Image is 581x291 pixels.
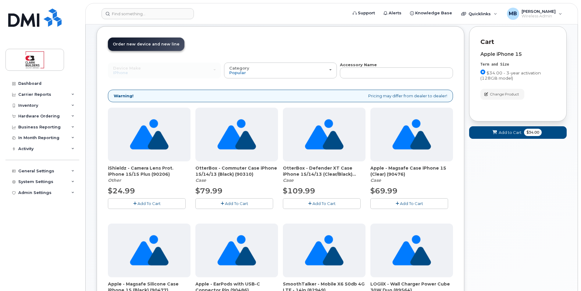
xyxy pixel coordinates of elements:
[392,108,431,161] img: no_image_found-2caef05468ed5679b831cfe6fc140e25e0c280774317ffc20a367ab7fd17291e.png
[312,201,336,206] span: Add To Cart
[217,108,256,161] img: no_image_found-2caef05468ed5679b831cfe6fc140e25e0c280774317ffc20a367ab7fd17291e.png
[130,108,169,161] img: no_image_found-2caef05468ed5679b831cfe6fc140e25e0c280774317ffc20a367ab7fd17291e.png
[283,165,365,177] span: OtterBox - Defender XT Case iPhone 15/14/13 (Clear/Black) (90313)
[389,10,401,16] span: Alerts
[217,224,256,277] img: no_image_found-2caef05468ed5679b831cfe6fc140e25e0c280774317ffc20a367ab7fd17291e.png
[195,186,223,195] span: $79.99
[503,8,566,20] div: Matthew Buttrey
[108,178,121,183] em: Other
[469,11,491,16] span: Quicklinks
[283,198,361,209] button: Add To Cart
[406,7,456,19] a: Knowledge Base
[108,165,191,177] span: iShieldz - Camera Lens Prot. iPhone 15/15 Plus (90206)
[224,63,337,78] button: Category Popular
[137,201,161,206] span: Add To Cart
[229,70,246,75] span: Popular
[457,8,501,20] div: Quicklinks
[283,186,315,195] span: $109.99
[358,10,375,16] span: Support
[225,201,248,206] span: Add To Cart
[108,186,135,195] span: $24.99
[114,93,134,99] strong: Warning!
[400,201,423,206] span: Add To Cart
[480,52,555,57] div: Apple iPhone 15
[108,165,191,183] div: iShieldz - Camera Lens Prot. iPhone 15/15 Plus (90206)
[480,70,541,81] span: $34.00 - 3-year activation (128GB model)
[554,264,576,286] iframe: Messenger Launcher
[195,198,273,209] button: Add To Cart
[522,9,556,14] span: [PERSON_NAME]
[499,130,522,135] span: Add to Cart
[370,198,448,209] button: Add To Cart
[108,198,186,209] button: Add To Cart
[348,7,379,19] a: Support
[480,89,524,99] button: Change Product
[102,8,194,19] input: Find something...
[370,165,453,177] span: Apple - Magsafe Case iPhone 15 (Clear) (90476)
[379,7,406,19] a: Alerts
[490,92,519,97] span: Change Product
[415,10,452,16] span: Knowledge Base
[195,165,278,177] span: OtterBox - Commuter Case iPhone 15/14/13 (Black) (90310)
[113,42,180,46] span: Order new device and new line
[305,224,344,277] img: no_image_found-2caef05468ed5679b831cfe6fc140e25e0c280774317ffc20a367ab7fd17291e.png
[469,126,567,139] button: Add to Cart $34.00
[195,178,206,183] em: Case
[524,129,542,136] span: $34.00
[370,165,453,183] div: Apple - Magsafe Case iPhone 15 (Clear) (90476)
[480,62,555,67] div: Term and Size
[229,66,249,70] span: Category
[480,70,485,74] input: $34.00 - 3-year activation (128GB model)
[509,10,517,17] span: MB
[370,178,381,183] em: Case
[108,90,453,102] div: Pricing may differ from dealer to dealer!
[392,224,431,277] img: no_image_found-2caef05468ed5679b831cfe6fc140e25e0c280774317ffc20a367ab7fd17291e.png
[370,186,397,195] span: $69.99
[480,38,555,46] p: Cart
[305,108,344,161] img: no_image_found-2caef05468ed5679b831cfe6fc140e25e0c280774317ffc20a367ab7fd17291e.png
[522,14,556,19] span: Wireless Admin
[283,165,365,183] div: OtterBox - Defender XT Case iPhone 15/14/13 (Clear/Black) (90313)
[195,165,278,183] div: OtterBox - Commuter Case iPhone 15/14/13 (Black) (90310)
[340,62,377,67] strong: Accessory Name
[130,224,169,277] img: no_image_found-2caef05468ed5679b831cfe6fc140e25e0c280774317ffc20a367ab7fd17291e.png
[283,178,294,183] em: Case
